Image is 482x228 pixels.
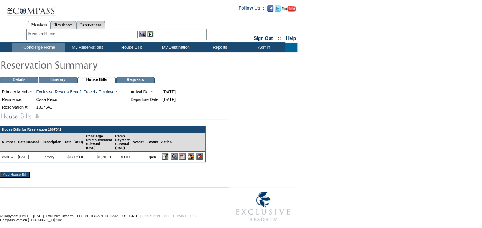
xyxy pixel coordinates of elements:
[282,6,296,12] img: Subscribe to our YouTube Channel
[278,36,281,41] span: ::
[65,43,109,52] td: My Reservations
[84,133,114,152] td: Concierge Reimbursement Subtotal (USD)
[0,152,16,162] td: 259157
[196,153,203,160] input: Delete
[84,152,114,162] td: $1,240.08
[275,5,281,12] img: Follow us on Twitter
[161,96,177,103] td: [DATE]
[76,21,105,29] a: Reservations
[39,77,77,83] td: Itinerary
[229,187,297,226] img: Exclusive Resorts
[179,153,186,160] img: b_pdf.gif
[109,43,153,52] td: House Bills
[0,133,16,152] td: Number
[36,89,117,94] a: Exclusive Resorts Benefit Travel - Employee
[146,133,160,152] td: Status
[139,31,146,37] img: View
[160,133,205,152] td: Action
[239,5,266,14] td: Follow Us ::
[161,88,177,95] td: [DATE]
[267,5,273,12] img: Become our fan on Facebook
[1,96,35,103] td: Residence:
[1,104,35,111] td: Reservation #:
[41,133,63,152] td: Description
[197,43,241,52] td: Reports
[241,43,285,52] td: Admin
[16,152,41,162] td: [DATE]
[114,133,131,152] td: Ramp Payment Subtotal (USD)
[12,43,65,52] td: Concierge Home
[131,133,146,152] td: Notes?
[147,31,153,37] img: Reservations
[28,21,51,29] a: Members
[171,153,178,160] input: View
[253,36,273,41] a: Sign Out
[28,31,58,37] div: Member Name:
[35,96,118,103] td: Casa Risco
[0,126,205,133] td: House Bills for Reservation 1807641
[41,152,63,162] td: Primary
[275,8,281,12] a: Follow us on Twitter
[173,214,197,218] a: TERMS OF USE
[153,43,197,52] td: My Destination
[116,77,155,83] td: Requests
[141,214,169,218] a: PRIVACY POLICY
[35,104,118,111] td: 1807641
[267,8,273,12] a: Become our fan on Facebook
[77,77,116,83] td: House Bills
[1,88,35,95] td: Primary Member:
[129,96,161,103] td: Departure Date:
[16,133,41,152] td: Date Created
[286,36,296,41] a: Help
[282,8,296,12] a: Subscribe to our YouTube Channel
[146,152,160,162] td: Open
[63,152,84,162] td: $1,302.08
[51,21,76,29] a: Residences
[129,88,161,95] td: Arrival Date:
[188,153,194,160] input: Submit for Processing
[162,153,168,160] input: Edit
[114,152,131,162] td: $0.00
[63,133,84,152] td: Total (USD)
